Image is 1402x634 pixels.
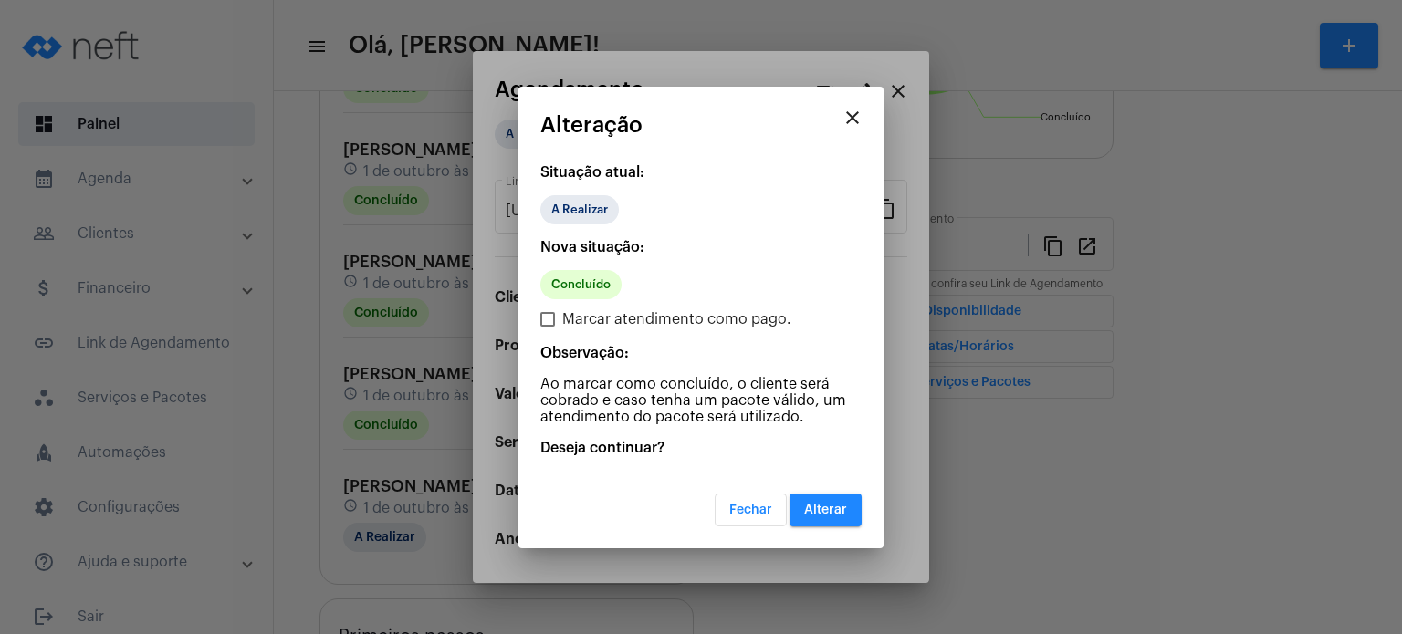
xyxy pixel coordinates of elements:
[729,504,772,516] span: Fechar
[562,308,791,330] span: Marcar atendimento como pago.
[540,239,862,255] p: Nova situação:
[540,270,622,299] mat-chip: Concluído
[540,376,862,425] p: Ao marcar como concluído, o cliente será cobrado e caso tenha um pacote válido, um atendimento do...
[790,494,862,526] button: Alterar
[540,195,619,224] mat-chip: A Realizar
[715,494,787,526] button: Fechar
[842,107,863,129] mat-icon: close
[540,345,862,361] p: Observação:
[540,113,643,137] span: Alteração
[540,164,862,181] p: Situação atual:
[804,504,847,516] span: Alterar
[540,440,862,456] p: Deseja continuar?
